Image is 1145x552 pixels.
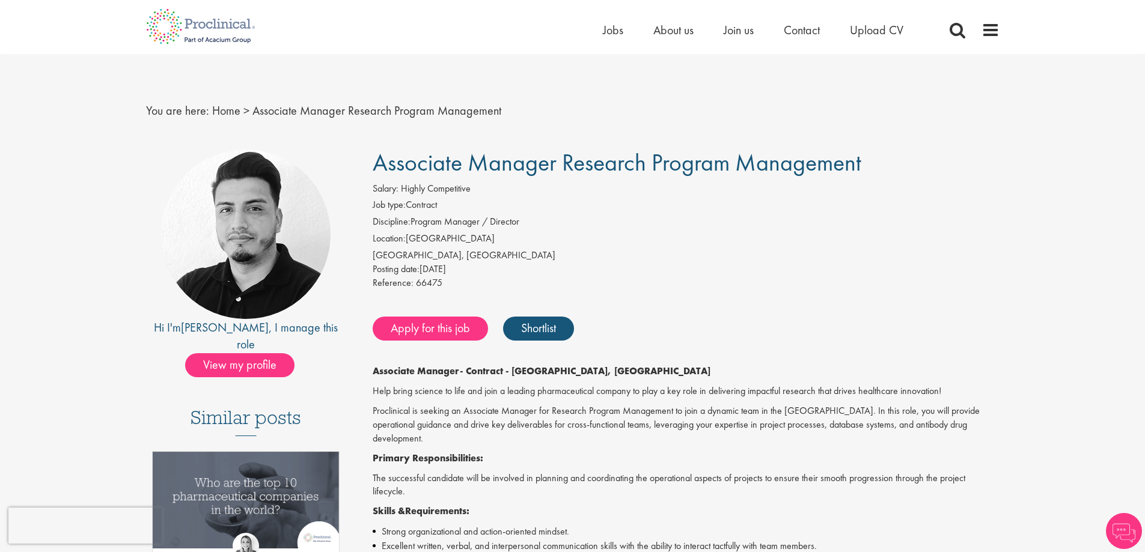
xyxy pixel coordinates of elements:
strong: - Contract - [GEOGRAPHIC_DATA], [GEOGRAPHIC_DATA] [460,365,710,377]
img: Top 10 pharmaceutical companies in the world 2025 [153,452,340,548]
a: Jobs [603,22,623,38]
span: View my profile [185,353,295,377]
a: breadcrumb link [212,103,240,118]
a: Apply for this job [373,317,488,341]
label: Job type: [373,198,406,212]
a: Join us [724,22,754,38]
img: imeage of recruiter Anderson Maldonado [161,150,331,319]
strong: Requirements: [405,505,469,517]
span: Associate Manager Research Program Management [252,103,501,118]
li: Program Manager / Director [373,215,1000,232]
label: Salary: [373,182,398,196]
div: [GEOGRAPHIC_DATA], [GEOGRAPHIC_DATA] [373,249,1000,262]
strong: Skills & [373,505,405,517]
span: 66475 [416,276,442,289]
p: Help bring science to life and join a leading pharmaceutical company to play a key role in delive... [373,384,1000,398]
h3: Similar posts [191,407,301,436]
span: Highly Competitive [401,182,471,195]
a: [PERSON_NAME] [181,320,269,335]
label: Discipline: [373,215,411,229]
div: Hi I'm , I manage this role [146,319,346,353]
span: Associate Manager Research Program Management [373,147,861,178]
li: Contract [373,198,1000,215]
li: [GEOGRAPHIC_DATA] [373,232,1000,249]
p: The successful candidate will be involved in planning and coordinating the operational aspects of... [373,472,1000,499]
label: Location: [373,232,406,246]
p: Proclinical is seeking an Associate Manager for Research Program Management to join a dynamic tea... [373,404,1000,446]
span: Posting date: [373,262,420,275]
iframe: reCAPTCHA [8,508,162,544]
div: [DATE] [373,262,1000,276]
a: View my profile [185,356,307,371]
span: You are here: [146,103,209,118]
a: About us [653,22,694,38]
img: Chatbot [1106,513,1142,549]
a: Upload CV [850,22,903,38]
span: > [243,103,249,118]
a: Shortlist [503,317,574,341]
strong: Associate Manager [373,365,460,377]
label: Reference: [373,276,414,290]
strong: Primary Responsibilities: [373,452,483,464]
li: Strong organizational and action-oriented mindset. [373,524,1000,539]
a: Contact [784,22,820,38]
